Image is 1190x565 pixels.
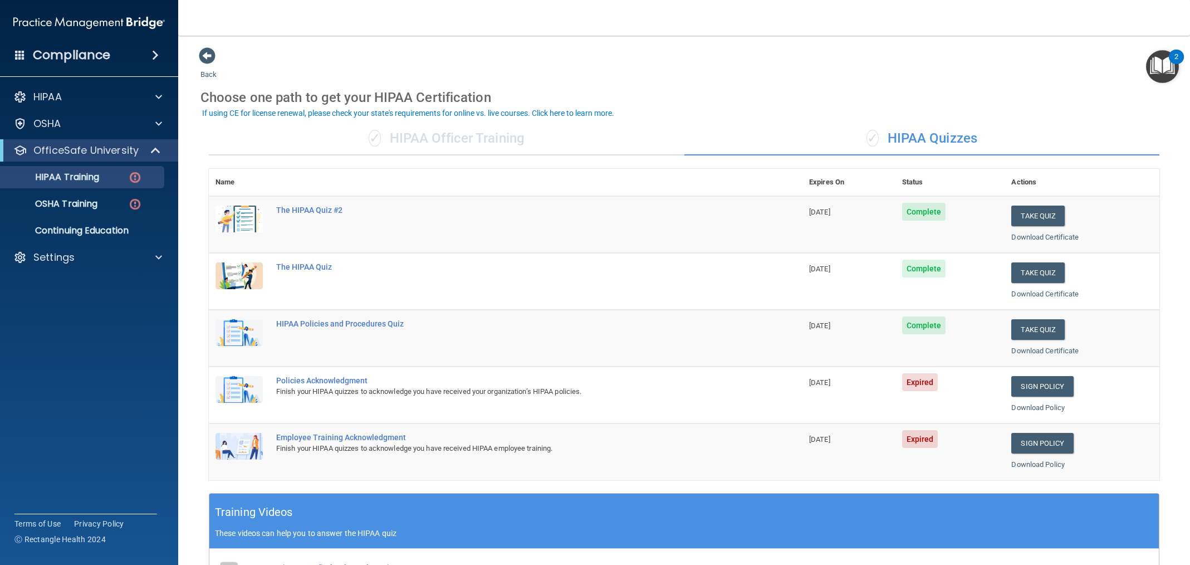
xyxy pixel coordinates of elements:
p: These videos can help you to answer the HIPAA quiz [215,529,1153,538]
img: PMB logo [13,12,165,34]
p: OSHA [33,117,61,130]
a: Download Certificate [1011,233,1079,241]
div: HIPAA Policies and Procedures Quiz [276,319,747,328]
div: 2 [1174,57,1178,71]
p: Settings [33,251,75,264]
p: OSHA Training [7,198,97,210]
p: HIPAA Training [7,172,99,183]
button: Open Resource Center, 2 new notifications [1146,50,1179,83]
h5: Training Videos [215,503,293,522]
p: HIPAA [33,90,62,104]
button: If using CE for license renewal, please check your state's requirements for online vs. live cours... [200,108,616,119]
div: Choose one path to get your HIPAA Certification [200,81,1168,114]
h4: Compliance [33,47,110,63]
p: Continuing Education [7,225,159,236]
span: ✓ [369,130,381,147]
a: Back [200,57,217,79]
div: Employee Training Acknowledgment [276,433,747,442]
span: [DATE] [809,265,830,273]
div: Finish your HIPAA quizzes to acknowledge you have received HIPAA employee training. [276,442,747,455]
span: Complete [902,203,946,221]
a: OfficeSafe University [13,144,161,157]
button: Take Quiz [1011,206,1065,226]
img: danger-circle.6113f641.png [128,197,142,211]
span: ✓ [866,130,879,147]
div: If using CE for license renewal, please check your state's requirements for online vs. live cours... [202,109,614,117]
a: Sign Policy [1011,376,1073,397]
div: HIPAA Officer Training [209,122,684,155]
span: [DATE] [809,208,830,216]
div: Finish your HIPAA quizzes to acknowledge you have received your organization’s HIPAA policies. [276,385,747,398]
th: Actions [1005,169,1159,196]
a: Download Policy [1011,460,1065,469]
a: HIPAA [13,90,162,104]
div: The HIPAA Quiz #2 [276,206,747,215]
button: Take Quiz [1011,319,1065,340]
span: Ⓒ Rectangle Health 2024 [14,534,106,545]
th: Name [209,169,270,196]
a: Download Certificate [1011,290,1079,298]
a: Download Policy [1011,403,1065,412]
a: Sign Policy [1011,433,1073,454]
a: Privacy Policy [74,518,124,529]
a: Download Certificate [1011,347,1079,355]
th: Expires On [802,169,895,196]
div: The HIPAA Quiz [276,262,747,271]
span: Expired [902,430,938,448]
div: Policies Acknowledgment [276,376,747,385]
a: Terms of Use [14,518,61,529]
div: HIPAA Quizzes [684,122,1160,155]
span: Complete [902,316,946,334]
button: Take Quiz [1011,262,1065,283]
a: Settings [13,251,162,264]
p: OfficeSafe University [33,144,139,157]
th: Status [895,169,1005,196]
a: OSHA [13,117,162,130]
span: Expired [902,373,938,391]
img: danger-circle.6113f641.png [128,171,142,184]
span: [DATE] [809,322,830,330]
span: Complete [902,260,946,277]
span: [DATE] [809,378,830,387]
span: [DATE] [809,435,830,444]
iframe: Drift Widget Chat Controller [1134,488,1177,530]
